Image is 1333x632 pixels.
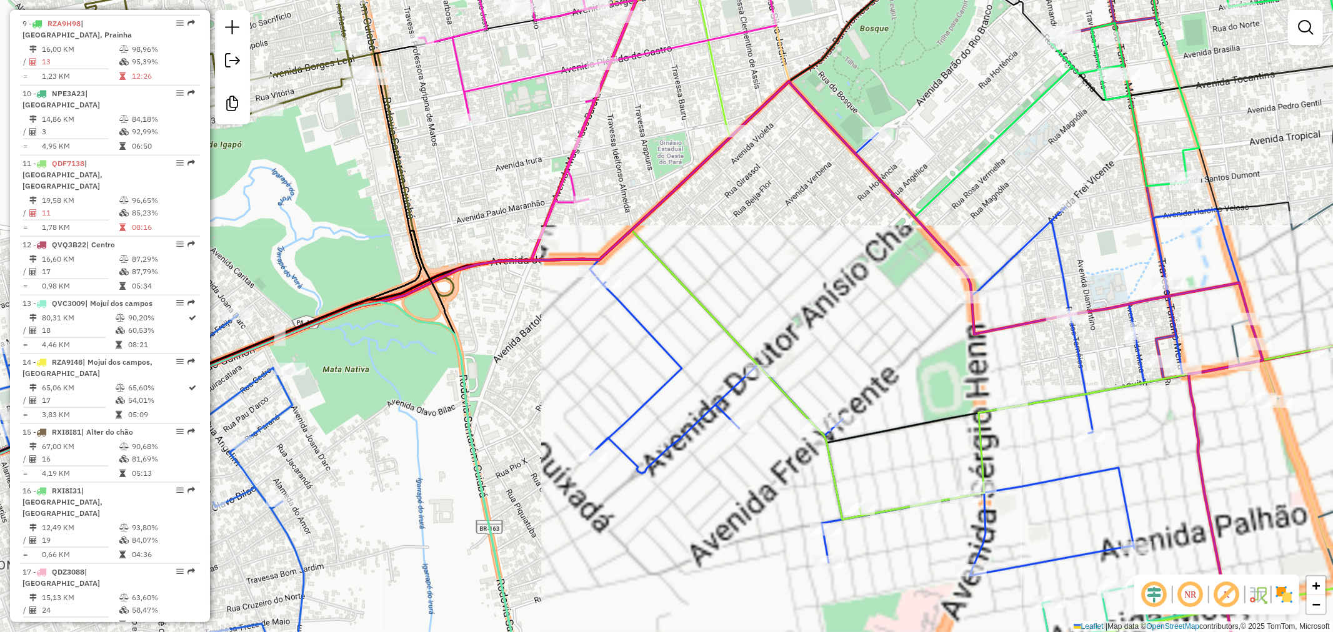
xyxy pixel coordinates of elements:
td: / [22,453,29,465]
em: Rota exportada [187,240,195,248]
span: 11 - [22,159,102,190]
i: Tempo total em rota [116,341,122,348]
em: Rota exportada [187,19,195,27]
i: Total de Atividades [29,58,37,66]
i: Total de Atividades [29,606,37,614]
td: 4,95 KM [41,140,119,152]
em: Rota exportada [187,89,195,97]
span: 12 - [22,240,115,249]
td: 12:26 [131,70,194,82]
em: Rota exportada [187,568,195,575]
span: | Mojuí dos campos, [GEOGRAPHIC_DATA] [22,357,152,378]
td: 58,47% [131,604,194,616]
td: 19 [41,534,119,546]
span: Ocultar NR [1176,580,1206,610]
img: Exibir/Ocultar setores [1274,585,1294,605]
a: Nova sessão e pesquisa [220,15,245,43]
td: 54,01% [127,394,188,407]
i: % de utilização da cubagem [119,536,129,544]
td: 05:09 [127,408,188,421]
i: Total de Atividades [29,327,37,334]
td: 84,18% [131,113,194,126]
span: QDZ3088 [52,567,84,576]
i: Tempo total em rota [119,224,126,231]
i: Tempo total em rota [116,411,122,418]
span: − [1312,596,1321,612]
td: 3,83 KM [41,408,115,421]
td: 13 [41,56,119,68]
i: Total de Atividades [29,268,37,275]
span: 16 - [22,486,102,518]
td: = [22,408,29,421]
span: RXI8I31 [52,486,81,495]
td: 04:36 [131,548,194,561]
td: 17 [41,394,115,407]
i: % de utilização da cubagem [119,209,129,217]
span: NPE3A23 [52,89,85,98]
td: 67,00 KM [41,440,119,453]
span: | [GEOGRAPHIC_DATA], [GEOGRAPHIC_DATA] [22,486,102,518]
i: Tempo total em rota [119,551,126,558]
td: 24 [41,604,119,616]
i: % de utilização do peso [119,443,129,450]
span: | Alter do chão [81,427,133,437]
i: Total de Atividades [29,397,37,404]
i: % de utilização da cubagem [119,128,129,136]
span: | Centro [86,240,115,249]
td: 65,60% [127,382,188,394]
span: RZA9I48 [52,357,82,367]
span: | [1106,622,1107,631]
span: RXI8I81 [52,427,81,437]
i: Tempo total em rota [119,470,126,477]
i: Rota otimizada [189,314,197,322]
em: Rota exportada [187,299,195,307]
td: / [22,394,29,407]
td: = [22,70,29,82]
td: 98,96% [131,43,194,56]
td: 0,98 KM [41,280,119,292]
td: 84,07% [131,534,194,546]
td: 14,86 KM [41,113,119,126]
td: 05:37 [131,618,194,631]
td: 08:21 [127,338,188,351]
em: Opções [176,299,184,307]
span: 10 - [22,89,100,109]
span: | [GEOGRAPHIC_DATA], [GEOGRAPHIC_DATA] [22,159,102,190]
i: Tempo total em rota [119,621,126,628]
td: 12,49 KM [41,521,119,534]
td: 18 [41,324,115,337]
i: Distância Total [29,594,37,601]
td: 95,39% [131,56,194,68]
i: % de utilização da cubagem [119,268,129,275]
td: / [22,265,29,278]
i: % de utilização do peso [119,46,129,53]
td: / [22,324,29,337]
td: 3 [41,126,119,138]
td: 08:16 [131,221,194,234]
em: Rota exportada [187,486,195,494]
td: / [22,604,29,616]
i: Distância Total [29,255,37,263]
td: = [22,140,29,152]
i: Rota otimizada [189,384,197,392]
td: 81,69% [131,453,194,465]
em: Opções [176,19,184,27]
a: Exportar sessão [220,48,245,76]
td: 17 [41,265,119,278]
a: Leaflet [1074,622,1104,631]
em: Opções [176,240,184,248]
i: Distância Total [29,197,37,204]
i: % de utilização do peso [119,594,129,601]
i: Total de Atividades [29,209,37,217]
td: 96,65% [131,194,194,207]
i: Distância Total [29,443,37,450]
td: 87,79% [131,265,194,278]
i: Total de Atividades [29,128,37,136]
i: % de utilização do peso [119,116,129,123]
em: Rota exportada [187,428,195,435]
span: QDF7138 [52,159,84,168]
td: = [22,548,29,561]
td: 4,46 KM [41,338,115,351]
i: % de utilização do peso [116,314,125,322]
i: % de utilização da cubagem [119,455,129,463]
